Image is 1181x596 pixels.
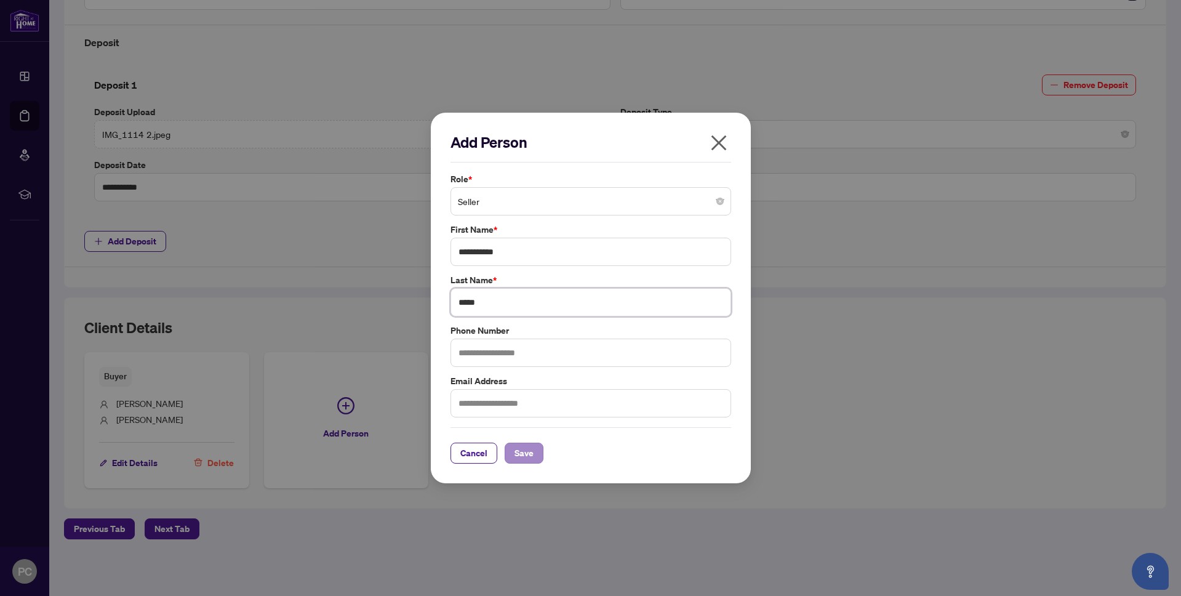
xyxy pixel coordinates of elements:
[450,324,731,337] label: Phone Number
[458,190,724,213] span: Seller
[514,443,534,463] span: Save
[716,198,724,205] span: close-circle
[505,443,543,464] button: Save
[460,443,487,463] span: Cancel
[450,374,731,388] label: Email Address
[450,132,731,152] h2: Add Person
[450,273,731,287] label: Last Name
[450,223,731,236] label: First Name
[1132,553,1169,590] button: Open asap
[450,172,731,186] label: Role
[709,133,729,153] span: close
[450,443,497,464] button: Cancel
